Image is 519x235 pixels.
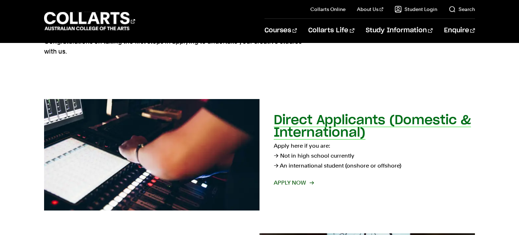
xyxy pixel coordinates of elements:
a: About Us [357,6,383,13]
a: Courses [264,19,297,42]
div: Go to homepage [44,11,135,31]
a: Student Login [395,6,437,13]
p: Apply here if you are: → Not in high school currently → An international student (onshore or offs... [274,141,475,171]
a: Collarts Life [308,19,354,42]
a: Direct Applicants (Domestic & International) Apply here if you are:→ Not in high school currently... [44,99,475,211]
a: Study Information [366,19,433,42]
h2: Direct Applicants (Domestic & International) [274,114,471,139]
p: Congratulations on taking the first steps in applying to undertake your creative studies with us. [44,37,304,56]
a: Search [449,6,475,13]
a: Enquire [444,19,475,42]
span: Apply now [274,178,313,188]
a: Collarts Online [310,6,346,13]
